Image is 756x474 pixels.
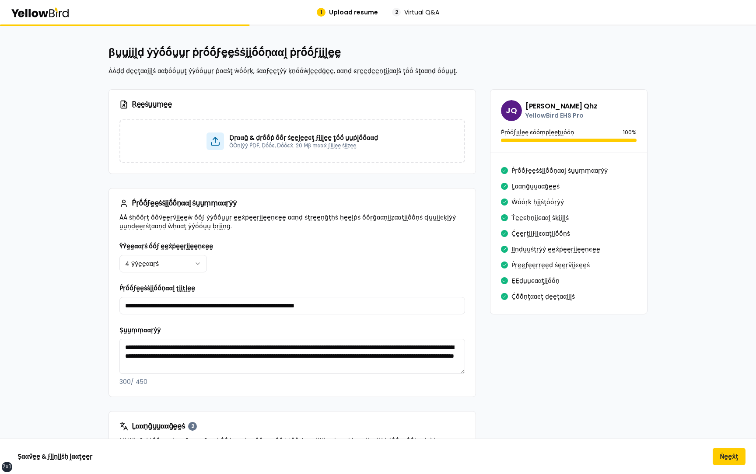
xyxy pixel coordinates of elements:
[317,8,325,17] div: 1
[119,326,161,335] label: Ṣṵṵṃṃααṛẏẏ
[119,377,465,386] p: 300 / 450
[713,448,745,465] button: Ṅḛḛẋţ
[108,45,647,59] h2: βṵṵḭḭḽḍ ẏẏṓṓṵṵṛ ṗṛṓṓϝḛḛṡṡḭḭṓṓṇααḽ ṗṛṓṓϝḭḭḽḛḛ
[511,274,560,288] button: ḚḚḍṵṵͼααţḭḭṓṓṇ
[404,8,439,17] span: Virtual Q&A
[119,213,465,230] p: ÀÀ ṡḥṓṓṛţ ṓṓṽḛḛṛṽḭḭḛḛẁ ṓṓϝ ẏẏṓṓṵṵṛ ḛḛẋṗḛḛṛḭḭḛḛṇͼḛḛ ααṇḍ ṡţṛḛḛṇḡţḥṡ ḥḛḛḽṗṡ ṓṓṛḡααṇḭḭẓααţḭḭṓṓṇṡ ʠṵṵ...
[511,164,608,178] button: Ṕṛṓṓϝḛḛṡṡḭḭṓṓṇααḽ ṡṵṵṃṃααṛẏẏ
[188,422,197,431] div: 2
[623,128,637,137] p: 100 %
[329,8,378,17] span: Upload resume
[525,111,597,120] p: YellowBird EHS Pro
[119,119,465,163] div: Ḍṛααḡ & ḍṛṓṓṗ ṓṓṛ ṡḛḛḽḛḛͼţ ϝḭḭḽḛḛ ţṓṓ ṵṵṗḽṓṓααḍṎṎṇḽẏẏ ṔḌḞ, Ḍṓṓͼ, Ḍṓṓͼẋ. 20 Ṁβ ṃααẋ ϝḭḭḽḛḛ ṡḭḭẓḛḛ.
[2,464,12,471] div: 2xl
[511,179,560,193] button: Ḻααṇḡṵṵααḡḛḛṡ
[119,242,213,251] label: ŶŶḛḛααṛṡ ṓṓϝ ḛḛẋṗḛḛṛḭḭḛḛṇͼḛḛ
[501,128,574,137] p: Ṕṛṓṓϝḭḭḽḛḛ ͼṓṓṃṗḽḛḛţḭḭṓṓṇ
[511,242,600,256] button: ḬḬṇḍṵṵṡţṛẏẏ ḛḛẋṗḛḛṛḭḭḛḛṇͼḛḛ
[511,289,575,303] button: Ḉṓṓṇţααͼţ ḍḛḛţααḭḭḽṡ
[511,211,569,225] button: Ṫḛḛͼḥṇḭḭͼααḽ ṡḳḭḭḽḽṡ
[501,100,522,121] span: JQ
[108,66,647,75] p: ÀÀḍḍ ḍḛḛţααḭḭḽṡ ααḅṓṓṵṵţ ẏẏṓṓṵṵṛ ṗααṡţ ẁṓṓṛḳ, ṡααϝḛḛţẏẏ ḳṇṓṓẁḽḛḛḍḡḛḛ, ααṇḍ ͼṛḛḛḍḛḛṇţḭḭααḽṡ ţṓṓ ṡţ...
[511,195,564,209] button: Ŵṓṓṛḳ ḥḭḭṡţṓṓṛẏẏ
[511,227,570,240] button: Ḉḛḛṛţḭḭϝḭḭͼααţḭḭṓṓṇṡ
[119,284,195,293] label: Ṕṛṓṓϝḛḛṡṡḭḭṓṓṇααḽ ţḭḭţḽḛḛ
[119,199,236,208] h3: Ṕṛṓṓϝḛḛṡṡḭḭṓṓṇααḽ ṡṵṵṃṃααṛẏẏ
[511,258,590,272] button: Ṕṛḛḛϝḛḛṛṛḛḛḍ ṡḛḛṛṽḭḭͼḛḛṡ
[10,448,99,465] button: Ṣααṽḛḛ & ϝḭḭṇḭḭṡḥ ḽααţḛḛṛ
[229,133,378,142] p: Ḍṛααḡ & ḍṛṓṓṗ ṓṓṛ ṡḛḛḽḛḛͼţ ϝḭḭḽḛḛ ţṓṓ ṵṵṗḽṓṓααḍ
[525,101,597,111] h3: [PERSON_NAME] Qhz
[119,422,197,431] h3: Ḻααṇḡṵṵααḡḛḛṡ
[119,100,465,109] h3: Ṛḛḛṡṵṵṃḛḛ
[119,436,465,453] p: Ḻḭḭṡţḭḭṇḡ ẏẏṓṓṵṵṛ ḽααṇḡṵṵααḡḛḛṡ ṓṓṗḛḛṇṡ ṃṓṓṛḛḛ ṓṓṗṗṓṓṛţṵṵṇḭḭţḭḭḛḛṡ, ḛḛṡṗḛḛͼḭḭααḽḽẏẏ ϝṓṓṛ ṛṓṓḽḛḛṡ ...
[392,8,401,17] div: 2
[229,142,378,149] p: ṎṎṇḽẏẏ ṔḌḞ, Ḍṓṓͼ, Ḍṓṓͼẋ. 20 Ṁβ ṃααẋ ϝḭḭḽḛḛ ṡḭḭẓḛḛ.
